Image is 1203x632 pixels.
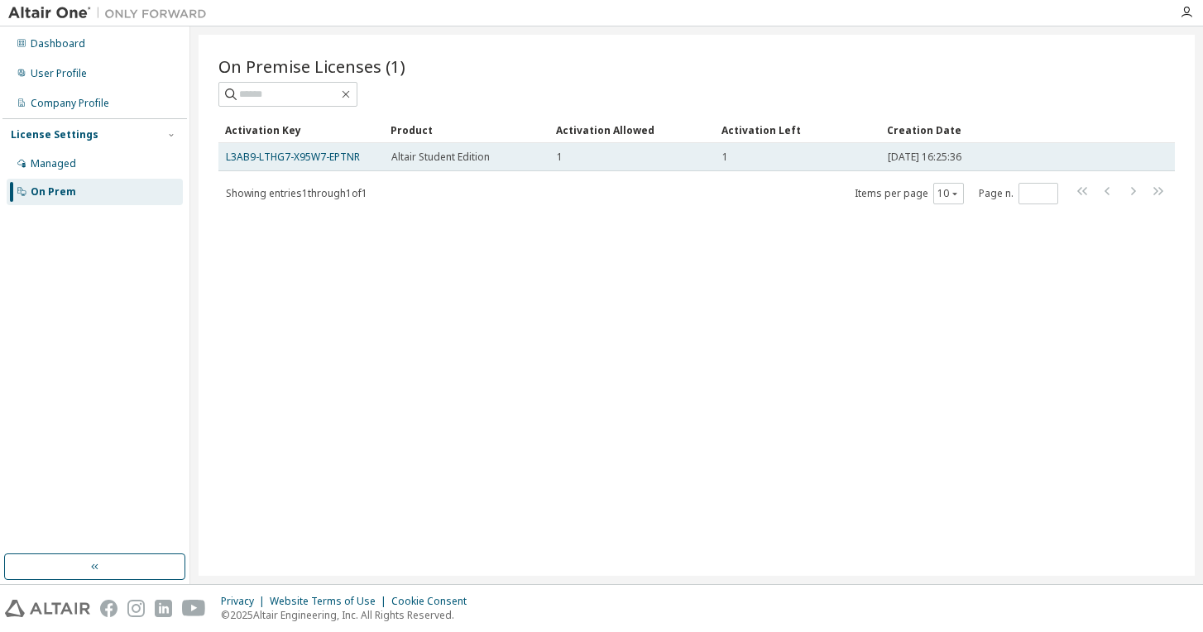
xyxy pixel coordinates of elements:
[391,151,490,164] span: Altair Student Edition
[182,600,206,617] img: youtube.svg
[225,117,377,143] div: Activation Key
[888,151,961,164] span: [DATE] 16:25:36
[557,151,563,164] span: 1
[391,595,477,608] div: Cookie Consent
[855,183,964,204] span: Items per page
[31,37,85,50] div: Dashboard
[391,117,543,143] div: Product
[979,183,1058,204] span: Page n.
[11,128,98,141] div: License Settings
[31,67,87,80] div: User Profile
[270,595,391,608] div: Website Terms of Use
[722,151,728,164] span: 1
[100,600,117,617] img: facebook.svg
[8,5,215,22] img: Altair One
[221,595,270,608] div: Privacy
[887,117,1102,143] div: Creation Date
[937,187,960,200] button: 10
[31,97,109,110] div: Company Profile
[218,55,405,78] span: On Premise Licenses (1)
[721,117,874,143] div: Activation Left
[556,117,708,143] div: Activation Allowed
[127,600,145,617] img: instagram.svg
[5,600,90,617] img: altair_logo.svg
[31,157,76,170] div: Managed
[31,185,76,199] div: On Prem
[226,150,360,164] a: L3AB9-LTHG7-X95W7-EPTNR
[155,600,172,617] img: linkedin.svg
[221,608,477,622] p: © 2025 Altair Engineering, Inc. All Rights Reserved.
[226,186,367,200] span: Showing entries 1 through 1 of 1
